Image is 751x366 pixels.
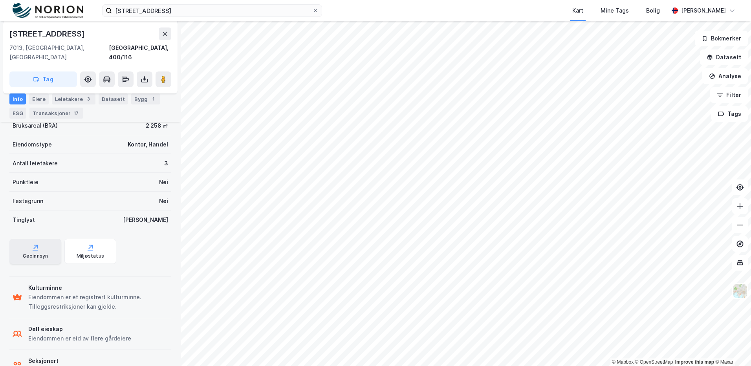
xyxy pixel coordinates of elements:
[712,328,751,366] iframe: Chat Widget
[99,93,128,104] div: Datasett
[84,95,92,103] div: 3
[9,27,86,40] div: [STREET_ADDRESS]
[710,87,748,103] button: Filter
[9,93,26,104] div: Info
[13,3,83,19] img: norion-logo.80e7a08dc31c2e691866.png
[646,6,660,15] div: Bolig
[635,359,673,365] a: OpenStreetMap
[681,6,726,15] div: [PERSON_NAME]
[700,49,748,65] button: Datasett
[159,196,168,206] div: Nei
[712,328,751,366] div: Kontrollprogram for chat
[13,215,35,225] div: Tinglyst
[13,196,43,206] div: Festegrunn
[572,6,583,15] div: Kart
[29,108,83,119] div: Transaksjoner
[9,43,109,62] div: 7013, [GEOGRAPHIC_DATA], [GEOGRAPHIC_DATA]
[28,293,168,311] div: Eiendommen er et registrert kulturminne. Tilleggsrestriksjoner kan gjelde.
[109,43,171,62] div: [GEOGRAPHIC_DATA], 400/116
[29,93,49,104] div: Eiere
[601,6,629,15] div: Mine Tags
[159,178,168,187] div: Nei
[131,93,160,104] div: Bygg
[13,140,52,149] div: Eiendomstype
[13,121,58,130] div: Bruksareal (BRA)
[702,68,748,84] button: Analyse
[128,140,168,149] div: Kontor, Handel
[123,215,168,225] div: [PERSON_NAME]
[23,253,48,259] div: Geoinnsyn
[28,356,129,366] div: Seksjonert
[77,253,104,259] div: Miljøstatus
[52,93,95,104] div: Leietakere
[164,159,168,168] div: 3
[675,359,714,365] a: Improve this map
[13,159,58,168] div: Antall leietakere
[711,106,748,122] button: Tags
[146,121,168,130] div: 2 258 ㎡
[72,109,80,117] div: 17
[612,359,634,365] a: Mapbox
[733,284,747,298] img: Z
[695,31,748,46] button: Bokmerker
[149,95,157,103] div: 1
[28,334,131,343] div: Eiendommen er eid av flere gårdeiere
[28,324,131,334] div: Delt eieskap
[9,108,26,119] div: ESG
[28,283,168,293] div: Kulturminne
[9,71,77,87] button: Tag
[13,178,38,187] div: Punktleie
[112,5,312,16] input: Søk på adresse, matrikkel, gårdeiere, leietakere eller personer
